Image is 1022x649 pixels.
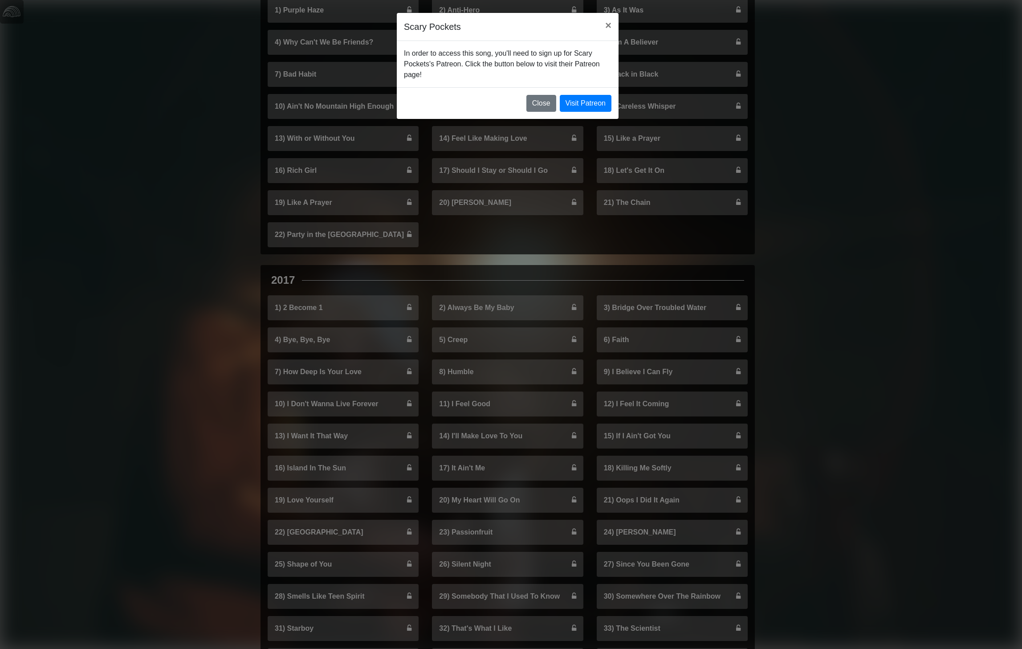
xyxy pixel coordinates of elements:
span: × [605,19,611,31]
a: Visit Patreon [560,95,611,112]
button: Close [598,13,619,38]
button: Close [526,95,556,112]
div: In order to access this song, you'll need to sign up for Scary Pockets's Patreon. Click the butto... [397,41,619,87]
h5: Scary Pockets [404,20,461,33]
